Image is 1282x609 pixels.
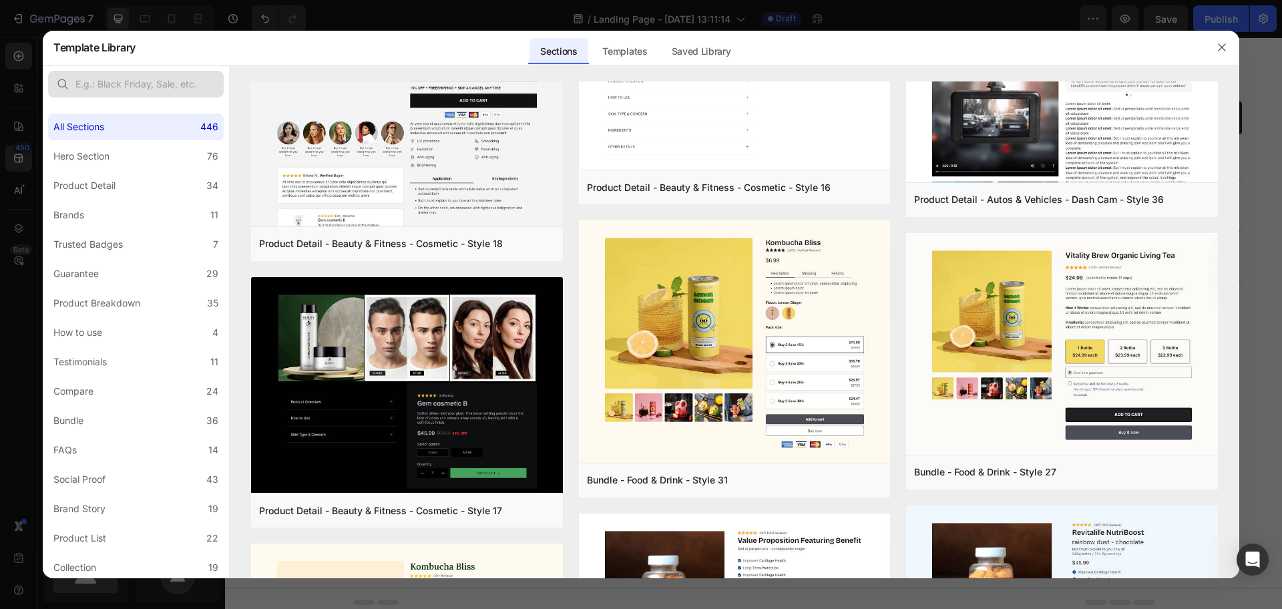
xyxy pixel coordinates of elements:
div: Open Intercom Messenger [1237,544,1269,576]
div: 11 [210,207,218,223]
img: bd27.png [906,233,1218,457]
div: Bundle - Food & Drink - Style 27 [914,464,1056,480]
div: Trusted Badges [53,236,123,252]
img: bd31.png [579,220,891,465]
div: Collection [53,560,96,576]
div: 29 [206,266,218,282]
p: Comfort guarantee [722,187,817,201]
div: Compare [53,383,93,399]
div: 34 [206,178,218,194]
div: 36 [206,413,218,429]
div: Hero Section [53,148,110,164]
div: FAQs [53,442,77,458]
input: E.g.: Black Friday, Sale, etc. [48,71,224,97]
div: All Sections [53,119,104,135]
div: Saved Library [661,38,742,65]
div: 24 [206,383,218,399]
div: 14 [208,442,218,458]
div: Guarantee [53,266,99,282]
p: Material [722,136,762,150]
div: Product Detail - Autos & Vehicles - Dash Cam - Style 36 [914,192,1164,208]
div: Product Detail - Beauty & Fitness - Cosmetic - Style 17 [259,503,502,519]
div: Bundle - Food & Drink - Style 31 [587,472,728,488]
div: 19 [208,560,218,576]
div: Bundle [53,413,83,429]
div: Product List [53,530,106,546]
button: Add to cart [719,64,1017,97]
div: 22 [206,530,218,546]
div: Social Proof [53,471,105,487]
div: Templates [592,38,658,65]
div: Add blank section [588,436,669,450]
h2: Template Library [53,30,136,65]
span: inspired by CRO experts [379,453,470,465]
div: Product Breakdown [53,295,140,311]
span: then drag & drop elements [578,453,677,465]
div: How to use [53,325,102,341]
div: 76 [207,148,218,164]
div: Brand Story [53,501,105,517]
div: Brands [53,207,84,223]
span: NEOPRENO PURPURA [720,9,761,42]
img: pr12.png [251,277,563,496]
div: Product Detail [53,178,116,194]
div: 43 [206,471,218,487]
div: Choose templates [385,436,465,450]
div: 7 [213,236,218,252]
p: Shipping [722,238,767,252]
span: from URL or image [488,453,560,465]
div: 446 [200,119,218,135]
div: 11 [210,354,218,370]
span: AZUL REY [773,9,815,42]
div: 35 [207,295,218,311]
div: Product Detail - Beauty & Fitness - Cosmetic - Style 16 [587,180,831,196]
div: Generate layout [489,436,560,450]
div: 4 [212,325,218,341]
div: Add to cart [840,73,896,87]
div: Product Detail - Beauty & Fitness - Cosmetic - Style 18 [259,236,503,252]
div: 19 [208,501,218,517]
span: Add section [497,406,560,420]
div: Sections [529,38,588,65]
div: Testimonials [53,354,107,370]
